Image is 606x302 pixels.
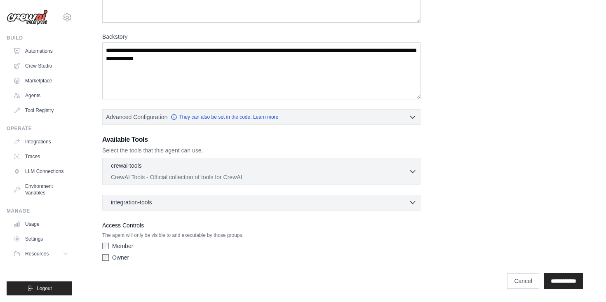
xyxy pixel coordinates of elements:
p: crewai-tools [111,162,142,170]
img: Logo [7,9,48,25]
a: Marketplace [10,74,72,87]
a: Tool Registry [10,104,72,117]
button: Advanced Configuration They can also be set in the code. Learn more [103,110,420,124]
a: Automations [10,44,72,58]
label: Member [112,242,133,250]
button: integration-tools [106,198,417,206]
a: Environment Variables [10,180,72,199]
button: crewai-tools CrewAI Tools - Official collection of tools for CrewAI [106,162,417,181]
span: integration-tools [111,198,152,206]
span: Logout [37,285,52,292]
p: CrewAI Tools - Official collection of tools for CrewAI [111,173,409,181]
p: The agent will only be visible to and executable by those groups. [102,232,420,239]
span: Resources [25,250,49,257]
h3: Available Tools [102,135,420,145]
a: Crew Studio [10,59,72,73]
p: Select the tools that this agent can use. [102,146,420,155]
a: Usage [10,218,72,231]
a: Settings [10,232,72,246]
a: LLM Connections [10,165,72,178]
button: Resources [10,247,72,260]
div: Operate [7,125,72,132]
label: Access Controls [102,220,420,230]
a: Integrations [10,135,72,148]
a: They can also be set in the code. Learn more [171,114,278,120]
div: Manage [7,208,72,214]
button: Logout [7,281,72,295]
label: Owner [112,253,129,262]
span: Advanced Configuration [106,113,167,121]
a: Cancel [507,273,539,289]
a: Traces [10,150,72,163]
label: Backstory [102,33,420,41]
div: Build [7,35,72,41]
a: Agents [10,89,72,102]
